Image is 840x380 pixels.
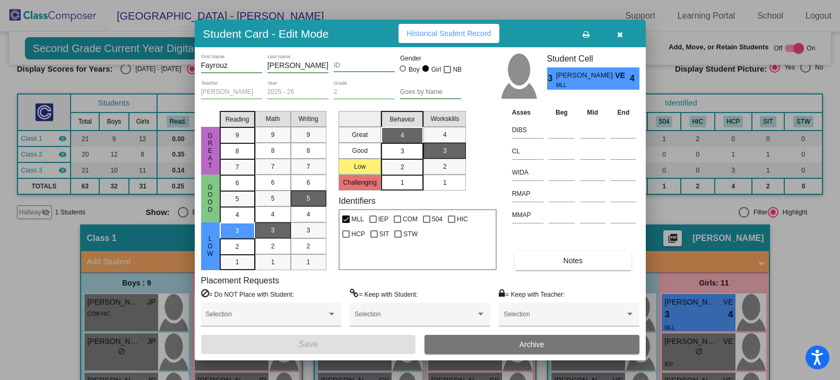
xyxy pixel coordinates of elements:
[307,241,310,251] span: 2
[443,130,447,140] span: 4
[205,184,215,213] span: Good
[236,162,239,172] span: 7
[390,115,415,124] span: Behavior
[443,178,447,187] span: 1
[307,162,310,171] span: 7
[403,213,418,226] span: COM
[201,275,280,286] label: Placement Requests
[403,228,418,240] span: STW
[379,228,389,240] span: SIT
[408,65,420,74] div: Boy
[271,194,275,203] span: 5
[271,226,275,235] span: 3
[512,122,543,138] input: assessment
[307,226,310,235] span: 3
[266,114,280,124] span: Math
[630,72,639,85] span: 4
[205,132,215,169] span: Great
[443,162,447,171] span: 2
[203,27,329,40] h3: Student Card - Edit Mode
[236,146,239,156] span: 8
[307,210,310,219] span: 4
[577,107,608,118] th: Mid
[453,63,462,76] span: NB
[236,194,239,204] span: 5
[547,54,639,64] h3: Student Cell
[401,131,404,140] span: 4
[307,146,310,156] span: 8
[201,335,416,354] button: Save
[407,29,491,38] span: Historical Student Record
[564,256,583,265] span: Notes
[271,130,275,140] span: 9
[546,107,577,118] th: Beg
[512,165,543,180] input: assessment
[271,210,275,219] span: 4
[556,70,615,81] span: [PERSON_NAME]
[236,226,239,236] span: 3
[509,107,546,118] th: Asses
[443,146,447,156] span: 3
[401,162,404,172] span: 2
[236,131,239,140] span: 9
[512,143,543,159] input: assessment
[401,178,404,187] span: 1
[547,72,556,85] span: 3
[378,213,388,226] span: IEP
[431,65,441,74] div: Girl
[205,235,215,257] span: Low
[267,89,328,96] input: year
[271,162,275,171] span: 7
[307,194,310,203] span: 5
[201,289,294,299] label: = Do NOT Place with Student:
[236,178,239,188] span: 6
[334,89,395,96] input: grade
[339,196,375,206] label: Identifiers
[351,228,365,240] span: HCP
[401,146,404,156] span: 3
[608,107,639,118] th: End
[432,213,443,226] span: 504
[299,340,318,349] span: Save
[425,335,639,354] button: Archive
[350,289,418,299] label: = Keep with Student:
[201,89,262,96] input: teacher
[519,340,544,349] span: Archive
[307,178,310,187] span: 6
[271,241,275,251] span: 2
[298,114,318,124] span: Writing
[457,213,468,226] span: HIC
[556,81,608,89] span: MLL
[351,213,363,226] span: MLL
[512,207,543,223] input: assessment
[430,114,459,124] span: Workskills
[307,130,310,140] span: 9
[271,146,275,156] span: 8
[400,89,461,96] input: goes by name
[400,54,461,63] mat-label: Gender
[236,210,239,220] span: 4
[226,115,249,124] span: Reading
[236,257,239,267] span: 1
[236,242,239,252] span: 2
[499,289,565,299] label: = Keep with Teacher:
[615,70,630,81] span: VE
[271,257,275,267] span: 1
[515,251,631,270] button: Notes
[271,178,275,187] span: 6
[399,24,500,43] button: Historical Student Record
[307,257,310,267] span: 1
[512,186,543,202] input: assessment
